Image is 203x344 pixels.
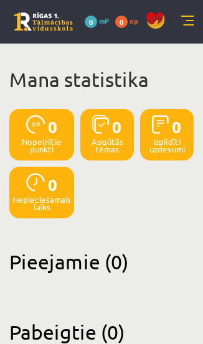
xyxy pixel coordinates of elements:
span: mP [99,16,109,26]
a: 0 xp [115,16,144,26]
img: icon-completed-tasks-ad58ae20a441b2904462921112bc710f1caf180af7a3daa7317a5a94f2d26646.svg [152,115,169,134]
img: icon-xp-0682a9bc20223a9ccc6f5883a126b849a74cddfe5390d2b41b4391c66f2066e7.svg [26,115,45,134]
p: Nepieciešamais laiks [12,196,71,211]
p: Izpildīti uzdevumi [143,138,191,153]
img: icon-clock-7be60019b62300814b6bd22b8e044499b485619524d84068768e800edab66f18.svg [26,173,45,192]
span: 0 [48,115,58,138]
span: 0 [112,115,122,138]
p: Nopelnītie punkti [12,138,71,153]
h2: Pabeigtie (0) [9,320,194,344]
span: 0 [115,16,128,28]
span: xp [130,16,138,26]
span: 0 [48,173,58,196]
a: Rīgas 1. Tālmācības vidusskola [14,12,73,31]
span: 0 [85,16,97,28]
h1: Mana statistika [9,67,194,92]
span: 0 [172,115,182,138]
img: icon-learned-topics-4a711ccc23c960034f471b6e78daf4a3bad4a20eaf4de84257b87e66633f6470.svg [92,115,109,134]
p: Apgūtās tēmas [83,138,131,153]
h2: Pieejamie (0) [9,249,194,274]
